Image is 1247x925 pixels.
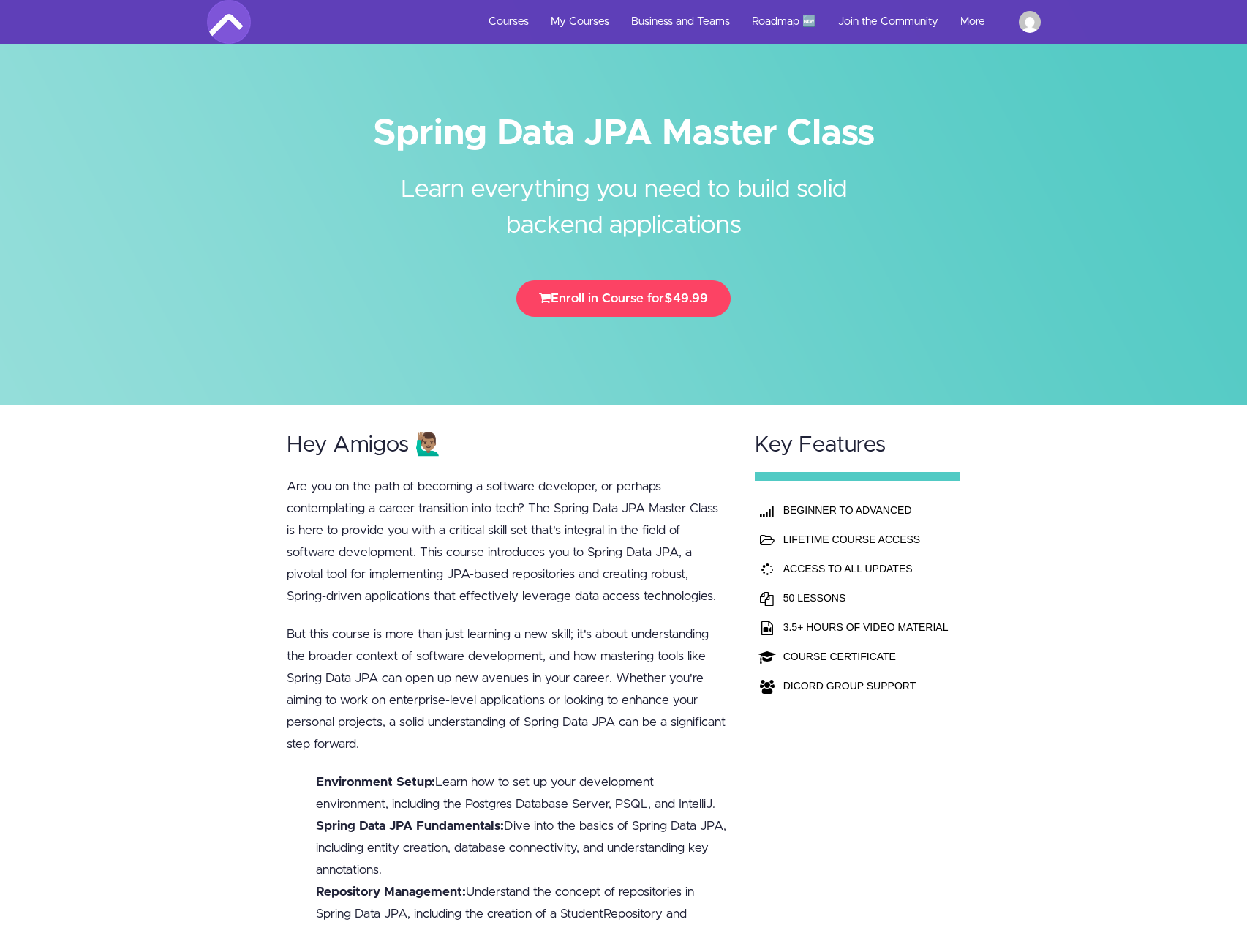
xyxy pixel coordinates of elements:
[316,771,727,815] li: Learn how to set up your development environment, including the Postgres Database Server, PSQL, a...
[780,495,952,525] th: BEGINNER TO ADVANCED
[350,150,898,244] h2: Learn everything you need to build solid backend applications
[287,623,727,755] p: But this course is more than just learning a new skill; it's about understanding the broader cont...
[316,820,504,832] b: Spring Data JPA Fundamentals:
[755,433,961,457] h2: Key Features
[207,117,1041,150] h1: Spring Data JPA Master Class
[780,642,952,671] td: COURSE CERTIFICATE
[316,776,435,788] b: Environment Setup:
[780,583,952,613] td: 50 LESSONS
[1019,11,1041,33] img: bittukp2000@gmail.com
[287,433,727,457] h2: Hey Amigos 🙋🏽‍♂️
[780,525,952,554] td: LIFETIME COURSE ACCESS
[780,613,952,642] td: 3.5+ HOURS OF VIDEO MATERIAL
[516,280,731,317] button: Enroll in Course for$49.99
[316,815,727,881] li: Dive into the basics of Spring Data JPA, including entity creation, database connectivity, and un...
[287,476,727,607] p: Are you on the path of becoming a software developer, or perhaps contemplating a career transitio...
[664,292,708,304] span: $49.99
[316,885,466,898] b: Repository Management:
[780,554,952,583] td: ACCESS TO ALL UPDATES
[780,671,952,700] td: DICORD GROUP SUPPORT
